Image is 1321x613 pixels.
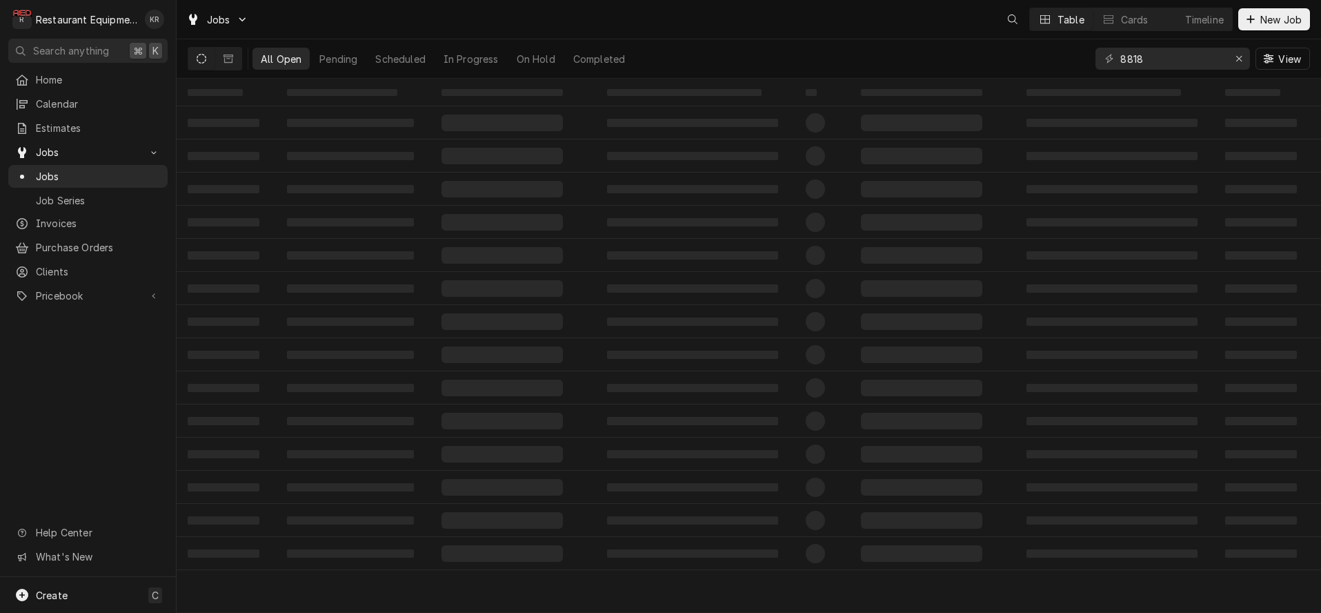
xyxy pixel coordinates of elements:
span: View [1275,52,1304,66]
span: ‌ [441,148,563,164]
span: ‌ [607,218,778,226]
span: ‌ [861,181,982,197]
span: ‌ [1225,185,1297,193]
div: On Hold [517,52,555,66]
span: ‌ [806,312,825,331]
a: Go to Jobs [8,141,168,164]
span: ‌ [188,483,259,492]
a: Go to Help Center [8,521,168,544]
span: ‌ [607,450,778,458]
span: ‌ [861,446,982,463]
span: ‌ [287,549,414,558]
span: Jobs [36,145,140,159]
span: ‌ [287,417,414,425]
span: ‌ [287,516,414,525]
span: K [152,43,159,58]
span: ‌ [441,413,563,429]
span: ‌ [607,251,778,260]
span: ‌ [287,218,414,226]
a: Go to Jobs [181,8,254,31]
div: Restaurant Equipment Diagnostics [36,12,137,27]
span: ‌ [1225,450,1297,458]
span: ‌ [861,115,982,131]
a: Jobs [8,165,168,188]
a: Go to Pricebook [8,284,168,307]
span: ⌘ [133,43,143,58]
span: ‌ [607,549,778,558]
span: ‌ [441,115,563,131]
span: ‌ [607,483,778,492]
a: Go to What's New [8,545,168,568]
span: ‌ [1026,549,1198,558]
span: ‌ [188,516,259,525]
span: Estimates [36,121,161,135]
span: ‌ [287,152,414,160]
span: Help Center [36,525,159,540]
span: ‌ [188,351,259,359]
span: Calendar [36,97,161,111]
button: View [1255,48,1310,70]
span: ‌ [188,185,259,193]
span: ‌ [607,384,778,392]
span: ‌ [607,152,778,160]
span: ‌ [806,89,817,96]
span: ‌ [1026,251,1198,260]
span: ‌ [806,478,825,497]
span: ‌ [1026,450,1198,458]
span: ‌ [287,351,414,359]
span: ‌ [441,89,563,96]
span: ‌ [806,179,825,199]
span: Job Series [36,193,161,208]
span: ‌ [1225,417,1297,425]
button: Search anything⌘K [8,39,168,63]
table: All Open Jobs List Loading [177,79,1321,613]
span: ‌ [861,479,982,496]
span: ‌ [806,246,825,265]
span: ‌ [861,413,982,429]
span: ‌ [607,119,778,127]
span: ‌ [1026,185,1198,193]
span: Pricebook [36,289,140,303]
span: ‌ [1225,251,1297,260]
span: ‌ [861,148,982,164]
span: ‌ [441,512,563,529]
span: ‌ [1026,89,1181,96]
span: ‌ [188,417,259,425]
button: Open search [1002,8,1024,30]
span: ‌ [1026,318,1198,326]
span: ‌ [287,384,414,392]
span: ‌ [287,185,414,193]
span: ‌ [188,251,259,260]
span: ‌ [806,213,825,232]
span: ‌ [441,313,563,330]
input: Keyword search [1120,48,1224,70]
span: Search anything [33,43,109,58]
span: ‌ [441,479,563,496]
a: Job Series [8,189,168,212]
span: ‌ [1026,119,1198,127]
span: ‌ [441,347,563,363]
span: ‌ [861,347,982,363]
span: ‌ [607,417,778,425]
span: ‌ [861,380,982,396]
span: ‌ [287,284,414,293]
span: Jobs [207,12,230,27]
span: ‌ [1026,417,1198,425]
span: ‌ [607,516,778,525]
span: ‌ [188,549,259,558]
div: All Open [261,52,301,66]
a: Calendar [8,93,168,115]
span: ‌ [441,181,563,197]
div: Completed [573,52,625,66]
span: ‌ [1225,152,1297,160]
div: Pending [319,52,357,66]
span: ‌ [607,185,778,193]
span: ‌ [441,247,563,264]
div: Scheduled [375,52,425,66]
span: ‌ [806,113,825,133]
span: ‌ [806,146,825,166]
span: ‌ [806,411,825,431]
span: ‌ [806,378,825,398]
span: ‌ [287,119,414,127]
span: What's New [36,549,159,564]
